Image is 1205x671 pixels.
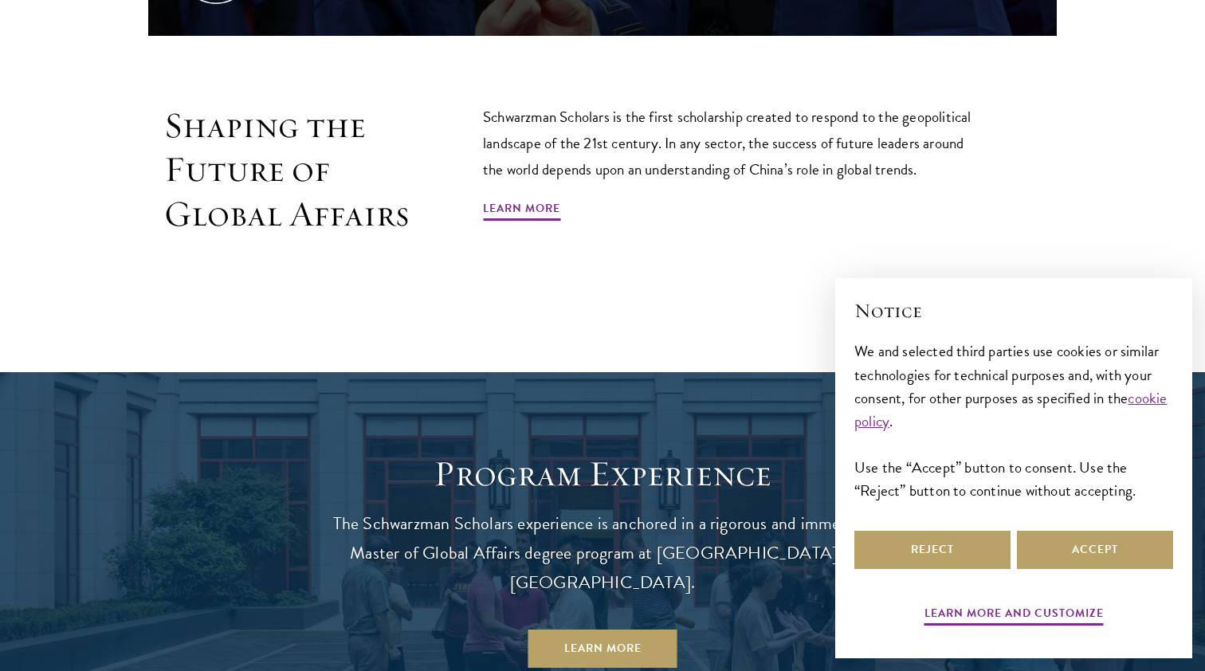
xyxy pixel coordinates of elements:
[1017,531,1173,569] button: Accept
[854,339,1173,501] div: We and selected third parties use cookies or similar technologies for technical purposes and, wit...
[854,387,1168,433] a: cookie policy
[483,104,985,182] p: Schwarzman Scholars is the first scholarship created to respond to the geopolitical landscape of ...
[854,297,1173,324] h2: Notice
[528,630,677,668] a: Learn More
[483,198,560,223] a: Learn More
[316,452,889,496] h1: Program Experience
[164,104,411,237] h2: Shaping the Future of Global Affairs
[924,603,1104,628] button: Learn more and customize
[854,531,1011,569] button: Reject
[316,509,889,598] p: The Schwarzman Scholars experience is anchored in a rigorous and immersive Master of Global Affai...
